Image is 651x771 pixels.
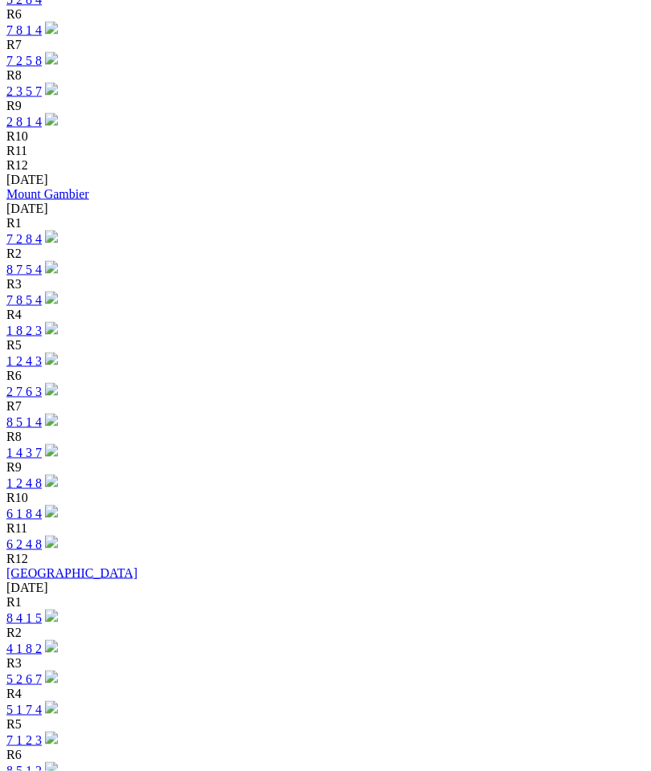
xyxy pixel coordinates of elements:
img: play-circle.svg [45,83,58,96]
a: 2 3 5 7 [6,84,42,98]
img: play-circle.svg [45,444,58,457]
img: play-circle.svg [45,113,58,126]
div: R12 [6,552,645,566]
img: play-circle.svg [45,671,58,683]
div: [DATE] [6,202,645,216]
a: 4 1 8 2 [6,642,42,655]
a: 1 4 3 7 [6,446,42,459]
img: play-circle.svg [45,475,58,487]
img: play-circle.svg [45,732,58,744]
img: play-circle.svg [45,230,58,243]
div: R8 [6,430,645,444]
div: R12 [6,158,645,173]
div: R9 [6,460,645,475]
a: 8 4 1 5 [6,611,42,625]
div: R9 [6,99,645,113]
div: R10 [6,129,645,144]
img: play-circle.svg [45,505,58,518]
div: [DATE] [6,581,645,595]
img: play-circle.svg [45,610,58,622]
div: R6 [6,748,645,762]
div: R11 [6,144,645,158]
div: R6 [6,369,645,383]
a: 1 8 2 3 [6,324,42,337]
a: 7 8 5 4 [6,293,42,307]
img: play-circle.svg [45,414,58,426]
div: R2 [6,626,645,640]
a: Mount Gambier [6,187,89,201]
div: R3 [6,277,645,292]
div: [DATE] [6,173,645,187]
a: 7 2 5 8 [6,54,42,67]
div: R6 [6,7,645,22]
img: play-circle.svg [45,261,58,274]
div: R3 [6,656,645,671]
img: play-circle.svg [45,322,58,335]
a: 8 5 1 4 [6,415,42,429]
img: play-circle.svg [45,640,58,653]
a: 1 2 4 3 [6,354,42,368]
img: play-circle.svg [45,536,58,549]
a: [GEOGRAPHIC_DATA] [6,566,137,580]
div: R1 [6,595,645,610]
img: play-circle.svg [45,22,58,35]
div: R7 [6,38,645,52]
div: R8 [6,68,645,83]
a: 8 7 5 4 [6,263,42,276]
div: R1 [6,216,645,230]
div: R2 [6,247,645,261]
img: play-circle.svg [45,52,58,65]
div: R7 [6,399,645,414]
a: 5 2 6 7 [6,672,42,686]
div: R5 [6,717,645,732]
a: 6 1 8 4 [6,507,42,520]
a: 6 2 4 8 [6,537,42,551]
a: 2 7 6 3 [6,385,42,398]
img: play-circle.svg [45,292,58,304]
a: 7 8 1 4 [6,23,42,37]
div: R4 [6,308,645,322]
img: play-circle.svg [45,353,58,365]
div: R5 [6,338,645,353]
a: 7 2 8 4 [6,232,42,246]
img: play-circle.svg [45,701,58,714]
div: R4 [6,687,645,701]
div: R11 [6,521,645,536]
a: 2 8 1 4 [6,115,42,128]
a: 7 1 2 3 [6,733,42,747]
a: 1 2 4 8 [6,476,42,490]
div: R10 [6,491,645,505]
img: play-circle.svg [45,383,58,396]
a: 5 1 7 4 [6,703,42,716]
